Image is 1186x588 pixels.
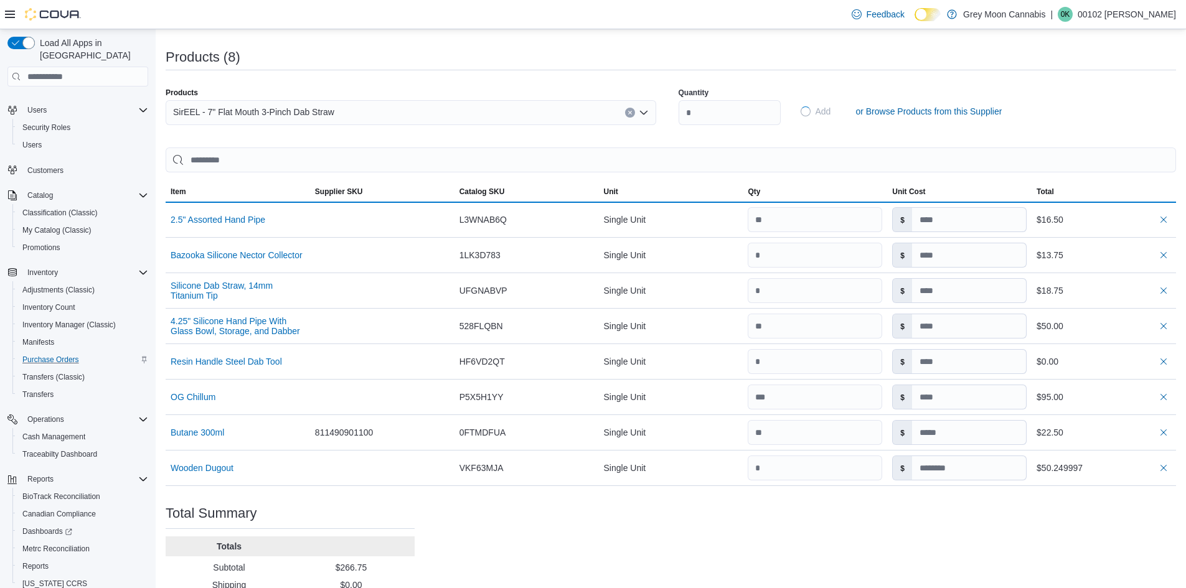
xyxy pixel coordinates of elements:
[22,472,148,487] span: Reports
[22,561,49,571] span: Reports
[893,350,912,373] label: $
[599,455,743,480] div: Single Unit
[22,472,59,487] button: Reports
[893,385,912,409] label: $
[17,138,47,152] a: Users
[22,243,60,253] span: Promotions
[17,559,148,574] span: Reports
[893,314,912,338] label: $
[12,316,153,334] button: Inventory Manager (Classic)
[599,385,743,409] div: Single Unit
[171,540,288,553] p: Totals
[459,390,504,404] span: P5X5H1YY
[17,559,54,574] a: Reports
[171,392,215,402] button: OG Chillum
[599,349,743,374] div: Single Unit
[17,240,65,255] a: Promotions
[171,250,303,260] button: Bazooka Silicone Nector Collector
[22,140,42,150] span: Users
[459,425,506,440] span: 0FTMDFUA
[1037,390,1171,404] div: $95.00
[27,414,64,424] span: Operations
[22,412,148,427] span: Operations
[2,161,153,179] button: Customers
[1037,319,1171,334] div: $50.00
[22,163,68,178] a: Customers
[171,316,305,336] button: 4.25" Silicone Hand Pipe With Glass Bowl, Storage, and Dabber
[35,37,148,62] span: Load All Apps in [GEOGRAPHIC_DATA]
[12,386,153,403] button: Transfers
[796,99,836,124] button: LoadingAdd
[459,212,507,227] span: L3WNAB6Q
[22,509,96,519] span: Canadian Compliance
[12,558,153,575] button: Reports
[17,447,148,462] span: Traceabilty Dashboard
[2,264,153,281] button: Inventory
[166,182,310,202] button: Item
[17,524,148,539] span: Dashboards
[17,120,148,135] span: Security Roles
[17,506,148,521] span: Canadian Compliance
[17,240,148,255] span: Promotions
[17,541,148,556] span: Metrc Reconciliation
[171,561,288,574] p: Subtotal
[1037,354,1171,369] div: $0.00
[17,335,148,350] span: Manifests
[893,208,912,231] label: $
[315,425,373,440] span: 811490901100
[27,268,58,278] span: Inventory
[22,355,79,365] span: Purchase Orders
[12,222,153,239] button: My Catalog (Classic)
[2,411,153,428] button: Operations
[459,187,505,197] span: Catalog SKU
[171,357,282,366] button: Resin Handle Steel Dab Tool
[17,205,103,220] a: Classification (Classic)
[22,265,148,280] span: Inventory
[893,421,912,444] label: $
[17,387,59,402] a: Transfers
[17,138,148,152] span: Users
[171,187,186,197] span: Item
[1078,7,1176,22] p: 00102 [PERSON_NAME]
[17,429,148,444] span: Cash Management
[12,523,153,540] a: Dashboards
[22,302,75,312] span: Inventory Count
[599,243,743,268] div: Single Unit
[27,105,47,115] span: Users
[27,474,54,484] span: Reports
[459,460,504,475] span: VKF63MJA
[22,188,148,203] span: Catalog
[893,243,912,267] label: $
[748,187,760,197] span: Qty
[22,103,52,118] button: Users
[17,300,80,315] a: Inventory Count
[1037,248,1171,263] div: $13.75
[599,278,743,303] div: Single Unit
[12,488,153,505] button: BioTrack Reconciliation
[27,166,64,175] span: Customers
[17,541,95,556] a: Metrc Reconciliation
[22,449,97,459] span: Traceabilty Dashboard
[17,317,148,332] span: Inventory Manager (Classic)
[17,447,102,462] a: Traceabilty Dashboard
[915,8,941,21] input: Dark Mode
[12,334,153,351] button: Manifests
[22,208,98,218] span: Classification (Classic)
[12,239,153,256] button: Promotions
[17,524,77,539] a: Dashboards
[17,120,75,135] a: Security Roles
[12,351,153,368] button: Purchase Orders
[1061,7,1070,22] span: 0K
[12,204,153,222] button: Classification (Classic)
[22,372,85,382] span: Transfers (Classic)
[855,105,1002,118] span: or Browse Products from this Supplier
[22,544,90,554] span: Metrc Reconciliation
[166,88,198,98] label: Products
[459,319,503,334] span: 528FLQBN
[743,182,887,202] button: Qty
[17,282,100,297] a: Adjustments (Classic)
[171,427,224,437] button: Butane 300ml
[22,285,95,295] span: Adjustments (Classic)
[22,265,63,280] button: Inventory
